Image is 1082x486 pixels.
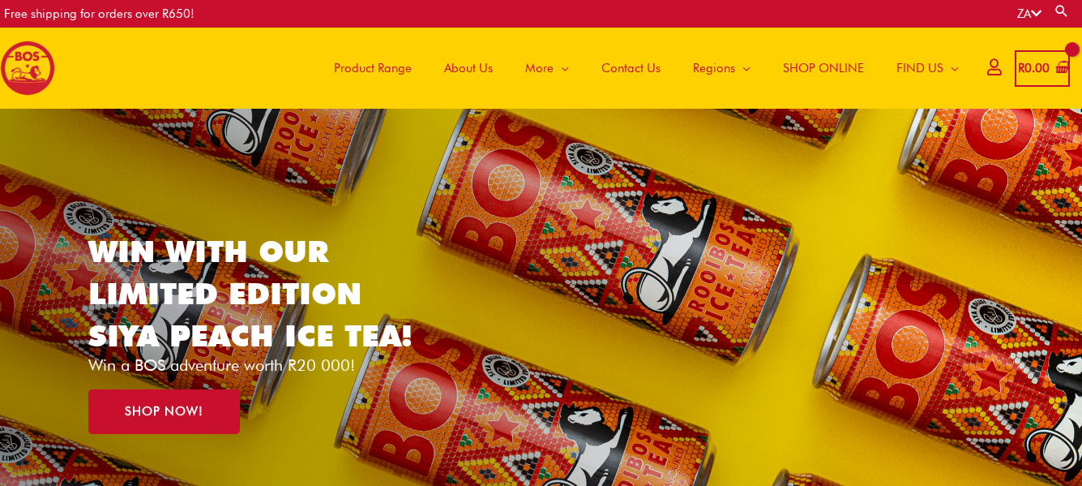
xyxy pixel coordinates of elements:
[306,28,975,109] nav: Site Navigation
[1054,3,1070,19] a: Search button
[1018,61,1024,75] span: R
[88,389,240,434] a: SHOP NOW!
[896,44,943,92] span: FIND US
[88,233,413,354] a: WIN WITH OUR LIMITED EDITION SIYA PEACH ICE TEA!
[677,28,767,109] a: Regions
[428,28,509,109] a: About Us
[509,28,585,109] a: More
[1017,6,1041,21] a: ZA
[1015,50,1070,87] a: View Shopping Cart, empty
[125,406,203,418] span: SHOP NOW!
[1018,61,1050,75] bdi: 0.00
[444,44,493,92] span: About Us
[88,357,438,373] p: Win a BOS adventure worth R20 000!
[693,44,735,92] span: Regions
[318,28,428,109] a: Product Range
[525,44,554,92] span: More
[767,28,880,109] a: SHOP ONLINE
[601,44,661,92] span: Contact Us
[783,44,864,92] span: SHOP ONLINE
[585,28,677,109] a: Contact Us
[334,44,412,92] span: Product Range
